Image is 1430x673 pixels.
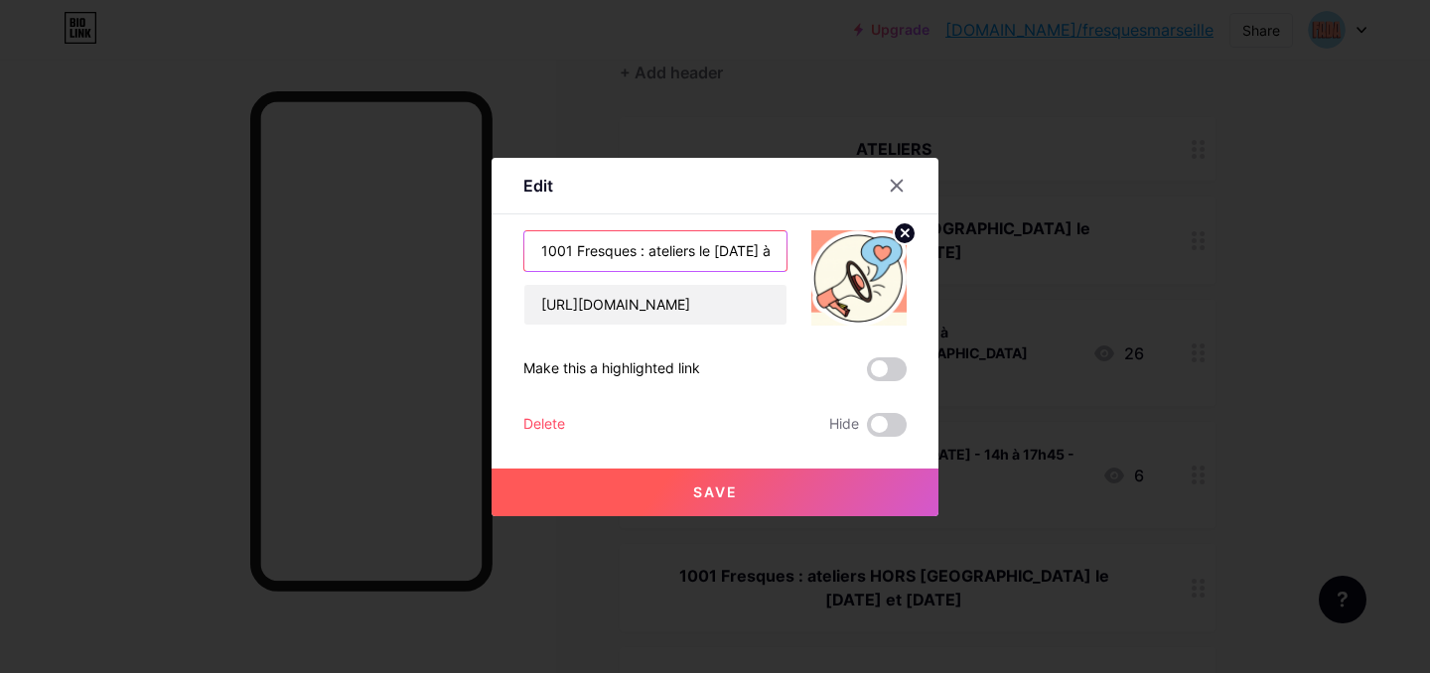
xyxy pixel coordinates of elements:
[492,469,938,516] button: Save
[523,413,565,437] div: Delete
[524,231,786,271] input: Title
[523,357,700,381] div: Make this a highlighted link
[811,230,907,326] img: link_thumbnail
[693,483,738,500] span: Save
[524,285,786,325] input: URL
[829,413,859,437] span: Hide
[523,174,553,198] div: Edit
